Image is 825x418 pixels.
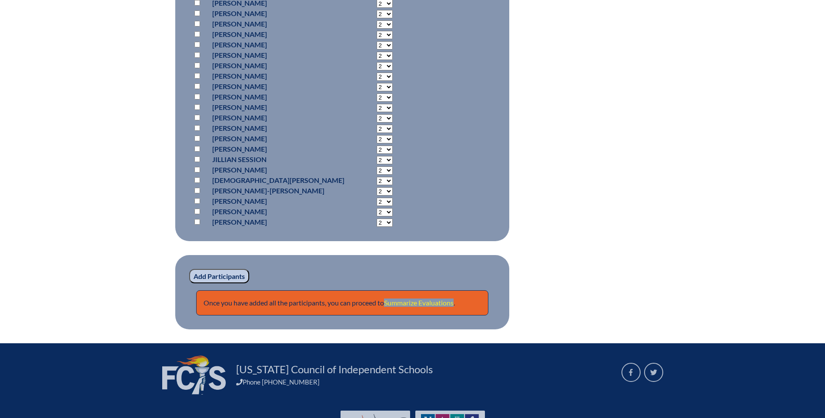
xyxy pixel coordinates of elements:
[212,60,344,71] p: [PERSON_NAME]
[212,71,344,81] p: [PERSON_NAME]
[212,175,344,186] p: [DEMOGRAPHIC_DATA][PERSON_NAME]
[233,362,436,376] a: [US_STATE] Council of Independent Schools
[212,133,344,144] p: [PERSON_NAME]
[212,154,344,165] p: Jillian Session
[212,19,344,29] p: [PERSON_NAME]
[212,186,344,196] p: [PERSON_NAME]-[PERSON_NAME]
[212,123,344,133] p: [PERSON_NAME]
[212,50,344,60] p: [PERSON_NAME]
[212,29,344,40] p: [PERSON_NAME]
[212,40,344,50] p: [PERSON_NAME]
[236,378,611,386] div: Phone [PHONE_NUMBER]
[212,92,344,102] p: [PERSON_NAME]
[212,8,344,19] p: [PERSON_NAME]
[212,217,344,227] p: [PERSON_NAME]
[189,269,249,284] input: Add Participants
[212,144,344,154] p: [PERSON_NAME]
[162,355,226,395] img: FCIS_logo_white
[212,165,344,175] p: [PERSON_NAME]
[212,196,344,206] p: [PERSON_NAME]
[212,102,344,113] p: [PERSON_NAME]
[212,113,344,123] p: [PERSON_NAME]
[212,206,344,217] p: [PERSON_NAME]
[212,81,344,92] p: [PERSON_NAME]
[196,290,488,315] p: Once you have added all the participants, you can proceed to .
[384,299,454,307] a: Summarize Evaluations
